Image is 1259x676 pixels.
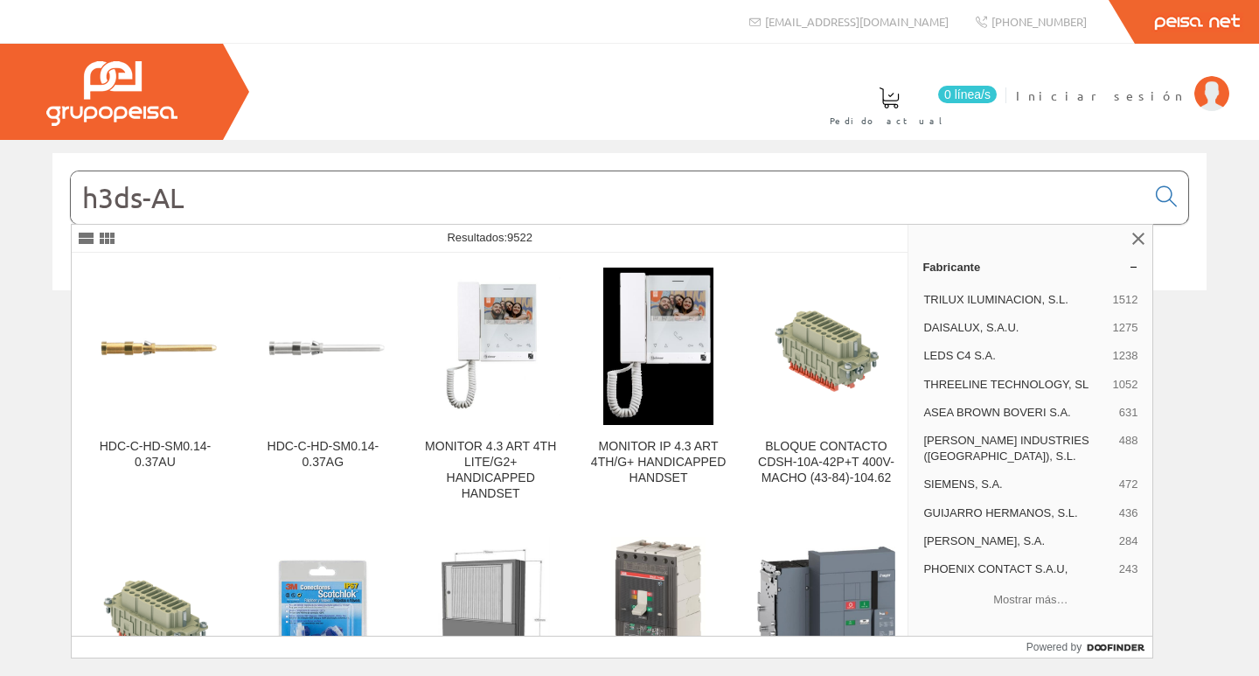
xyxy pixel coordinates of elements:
[603,268,713,425] img: MONITOR IP 4.3 ART 4TH/G+ HANDICAPPED HANDSET
[923,348,1105,364] span: LEDS C4 S.A.
[72,254,239,522] a: HDC-C-HD-SM0.14-0.37AU HDC-C-HD-SM0.14-0.37AU
[923,561,1111,577] span: PHOENIX CONTACT S.A.U,
[421,439,560,502] div: MONITOR 4.3 ART 4TH LITE/G2+ HANDICAPPED HANDSET
[938,86,997,103] span: 0 línea/s
[254,277,393,416] img: HDC-C-HD-SM0.14-0.37AG
[991,14,1087,29] span: [PHONE_NUMBER]
[52,312,1207,327] div: © Grupo Peisa
[915,585,1145,614] button: Mostrar más…
[86,439,225,470] div: HDC-C-HD-SM0.14-0.37AU
[923,292,1105,308] span: TRILUX ILUMINACION, S.L.
[923,505,1111,521] span: GUIJARRO HERMANOS, S.L.
[757,277,896,416] img: BLOQUE CONTACTO CDSH-10A-42P+T 400V-MACHO (43-84)-104.62
[507,231,532,244] span: 9522
[923,533,1111,549] span: [PERSON_NAME], S.A.
[908,253,1152,281] a: Fabricante
[1016,87,1186,104] span: Iniciar sesión
[743,254,910,522] a: BLOQUE CONTACTO CDSH-10A-42P+T 400V-MACHO (43-84)-104.62 BLOQUE CONTACTO CDSH-10A-42P+T 400V-MACH...
[923,377,1105,393] span: THREELINE TECHNOLOGY, SL
[407,254,574,522] a: MONITOR 4.3 ART 4TH LITE/G2+ HANDICAPPED HANDSET MONITOR 4.3 ART 4TH LITE/G2+ HANDICAPPED HANDSET
[1112,377,1137,393] span: 1052
[71,171,1145,224] input: Buscar...
[1016,73,1229,89] a: Iniciar sesión
[254,439,393,470] div: HDC-C-HD-SM0.14-0.37AG
[1119,505,1138,521] span: 436
[757,439,896,486] div: BLOQUE CONTACTO CDSH-10A-42P+T 400V-MACHO (43-84)-104.62
[1119,405,1138,421] span: 631
[575,254,742,522] a: MONITOR IP 4.3 ART 4TH/G+ HANDICAPPED HANDSET MONITOR IP 4.3 ART 4TH/G+ HANDICAPPED HANDSET
[46,61,177,126] img: Grupo Peisa
[765,14,949,29] span: [EMAIL_ADDRESS][DOMAIN_NAME]
[830,112,949,129] span: Pedido actual
[1112,348,1137,364] span: 1238
[1112,292,1137,308] span: 1512
[421,277,560,416] img: MONITOR 4.3 ART 4TH LITE/G2+ HANDICAPPED HANDSET
[447,231,532,244] span: Resultados:
[1026,637,1153,658] a: Powered by
[589,439,728,486] div: MONITOR IP 4.3 ART 4TH/G+ HANDICAPPED HANDSET
[1026,639,1082,655] span: Powered by
[1119,433,1138,464] span: 488
[1119,533,1138,549] span: 284
[923,433,1111,464] span: [PERSON_NAME] INDUSTRIES ([GEOGRAPHIC_DATA]), S.L.
[923,320,1105,336] span: DAISALUX, S.A.U.
[1119,561,1138,577] span: 243
[86,277,225,416] img: HDC-C-HD-SM0.14-0.37AU
[1119,477,1138,492] span: 472
[923,477,1111,492] span: SIEMENS, S.A.
[1112,320,1137,336] span: 1275
[240,254,407,522] a: HDC-C-HD-SM0.14-0.37AG HDC-C-HD-SM0.14-0.37AG
[923,405,1111,421] span: ASEA BROWN BOVERI S.A.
